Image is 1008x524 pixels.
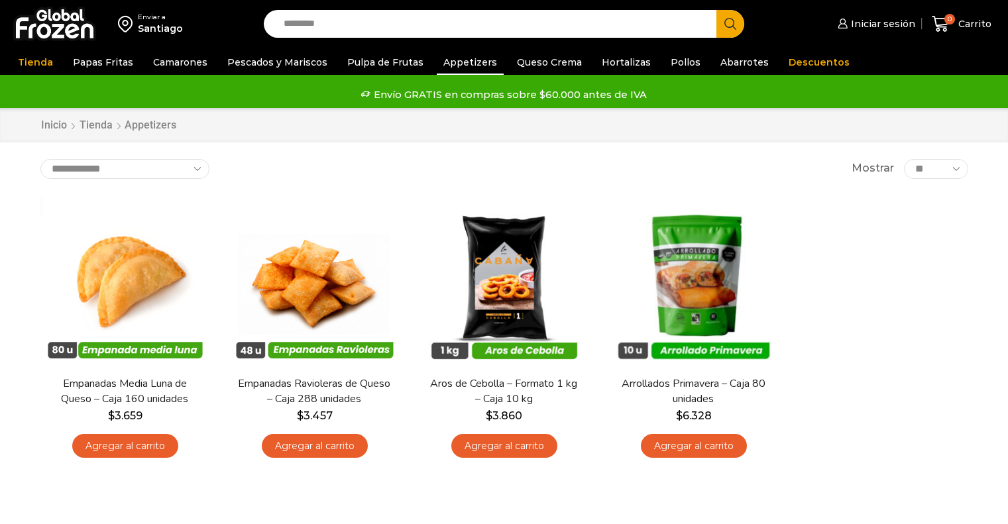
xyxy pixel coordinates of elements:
a: Iniciar sesión [834,11,915,37]
a: Arrollados Primavera – Caja 80 unidades [617,376,769,407]
span: Carrito [955,17,991,30]
div: Santiago [138,22,183,35]
select: Pedido de la tienda [40,159,209,179]
a: Tienda [11,50,60,75]
a: Agregar al carrito: “Empanadas Media Luna de Queso - Caja 160 unidades” [72,434,178,458]
a: Pollos [664,50,707,75]
a: Queso Crema [510,50,588,75]
a: Empanadas Media Luna de Queso – Caja 160 unidades [48,376,201,407]
span: Iniciar sesión [848,17,915,30]
a: Papas Fritas [66,50,140,75]
h1: Appetizers [125,119,176,131]
span: Mostrar [852,161,894,176]
bdi: 6.328 [676,409,712,422]
a: Agregar al carrito: “Empanadas Ravioleras de Queso - Caja 288 unidades” [262,434,368,458]
a: 0 Carrito [928,9,995,40]
bdi: 3.457 [297,409,333,422]
a: Agregar al carrito: “Arrollados Primavera - Caja 80 unidades” [641,434,747,458]
a: Abarrotes [714,50,775,75]
a: Pescados y Mariscos [221,50,334,75]
a: Inicio [40,118,68,133]
span: $ [486,409,492,422]
nav: Breadcrumb [40,118,176,133]
img: address-field-icon.svg [118,13,138,35]
span: $ [297,409,304,422]
a: Camarones [146,50,214,75]
a: Agregar al carrito: “Aros de Cebolla - Formato 1 kg - Caja 10 kg” [451,434,557,458]
span: $ [108,409,115,422]
bdi: 3.659 [108,409,142,422]
a: Aros de Cebolla – Formato 1 kg – Caja 10 kg [427,376,580,407]
a: Hortalizas [595,50,657,75]
a: Tienda [79,118,113,133]
button: Search button [716,10,744,38]
a: Appetizers [437,50,504,75]
a: Pulpa de Frutas [341,50,430,75]
span: 0 [944,14,955,25]
div: Enviar a [138,13,183,22]
a: Empanadas Ravioleras de Queso – Caja 288 unidades [238,376,390,407]
bdi: 3.860 [486,409,522,422]
span: $ [676,409,683,422]
a: Descuentos [782,50,856,75]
